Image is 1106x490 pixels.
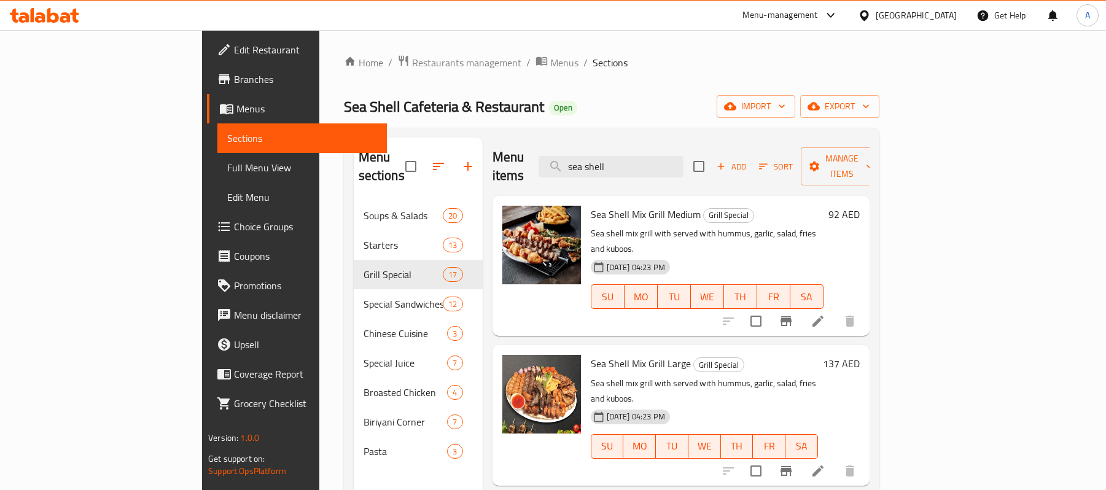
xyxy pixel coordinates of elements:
[354,289,483,319] div: Special Sandwiches12
[208,451,265,467] span: Get support on:
[724,284,757,309] button: TH
[448,416,462,428] span: 7
[876,9,957,22] div: [GEOGRAPHIC_DATA]
[443,239,462,251] span: 13
[240,430,259,446] span: 1.0.0
[207,330,387,359] a: Upsell
[234,219,377,234] span: Choice Groups
[591,226,824,257] p: Sea shell mix grill with served with hummus, garlic, salad, fries and kuboos.
[811,464,825,478] a: Edit menu item
[757,284,790,309] button: FR
[354,378,483,407] div: Broasted Chicken4
[602,262,670,273] span: [DATE] 04:23 PM
[801,147,883,185] button: Manage items
[344,55,879,71] nav: breadcrumb
[591,354,691,373] span: Sea Shell Mix Grill Large
[227,190,377,204] span: Edit Menu
[549,101,577,115] div: Open
[388,55,392,70] li: /
[693,357,744,372] div: Grill Special
[447,326,462,341] div: items
[758,437,781,455] span: FR
[785,434,818,459] button: SA
[691,284,724,309] button: WE
[596,288,620,306] span: SU
[234,396,377,411] span: Grocery Checklist
[686,154,712,179] span: Select section
[208,430,238,446] span: Version:
[354,437,483,466] div: Pasta3
[715,160,748,174] span: Add
[688,434,721,459] button: WE
[448,387,462,399] span: 4
[729,288,752,306] span: TH
[721,434,754,459] button: TH
[593,55,628,70] span: Sections
[623,434,656,459] button: MO
[1085,9,1090,22] span: A
[502,206,581,284] img: Sea Shell Mix Grill Medium
[693,437,716,455] span: WE
[227,131,377,146] span: Sections
[811,314,825,329] a: Edit menu item
[539,156,683,177] input: search
[207,359,387,389] a: Coverage Report
[234,42,377,57] span: Edit Restaurant
[364,326,448,341] span: Chinese Cuisine
[207,241,387,271] a: Coupons
[364,356,448,370] span: Special Juice
[412,55,521,70] span: Restaurants management
[591,284,625,309] button: SU
[743,308,769,334] span: Select to update
[354,319,483,348] div: Chinese Cuisine3
[443,210,462,222] span: 20
[756,157,796,176] button: Sort
[591,205,701,224] span: Sea Shell Mix Grill Medium
[591,434,624,459] button: SU
[629,288,653,306] span: MO
[596,437,619,455] span: SU
[502,355,581,434] img: Sea Shell Mix Grill Large
[364,238,443,252] span: Starters
[344,93,544,120] span: Sea Shell Cafeteria & Restaurant
[354,407,483,437] div: Biriyani Corner7
[835,456,865,486] button: delete
[663,288,686,306] span: TU
[443,269,462,281] span: 17
[661,437,683,455] span: TU
[443,298,462,310] span: 12
[696,288,719,306] span: WE
[207,64,387,94] a: Branches
[694,358,744,372] span: Grill Special
[835,306,865,336] button: delete
[364,267,443,282] span: Grill Special
[828,206,860,223] h6: 92 AED
[447,444,462,459] div: items
[207,212,387,241] a: Choice Groups
[583,55,588,70] li: /
[658,284,691,309] button: TU
[800,95,879,118] button: export
[364,208,443,223] span: Soups & Salads
[535,55,578,71] a: Menus
[771,456,801,486] button: Branch-specific-item
[234,337,377,352] span: Upsell
[810,99,870,114] span: export
[207,271,387,300] a: Promotions
[549,103,577,113] span: Open
[234,367,377,381] span: Coverage Report
[790,284,824,309] button: SA
[448,446,462,457] span: 3
[236,101,377,116] span: Menus
[628,437,651,455] span: MO
[625,284,658,309] button: MO
[234,249,377,263] span: Coupons
[364,385,448,400] span: Broasted Chicken
[234,308,377,322] span: Menu disclaimer
[443,267,462,282] div: items
[759,160,793,174] span: Sort
[443,208,462,223] div: items
[823,355,860,372] h6: 137 AED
